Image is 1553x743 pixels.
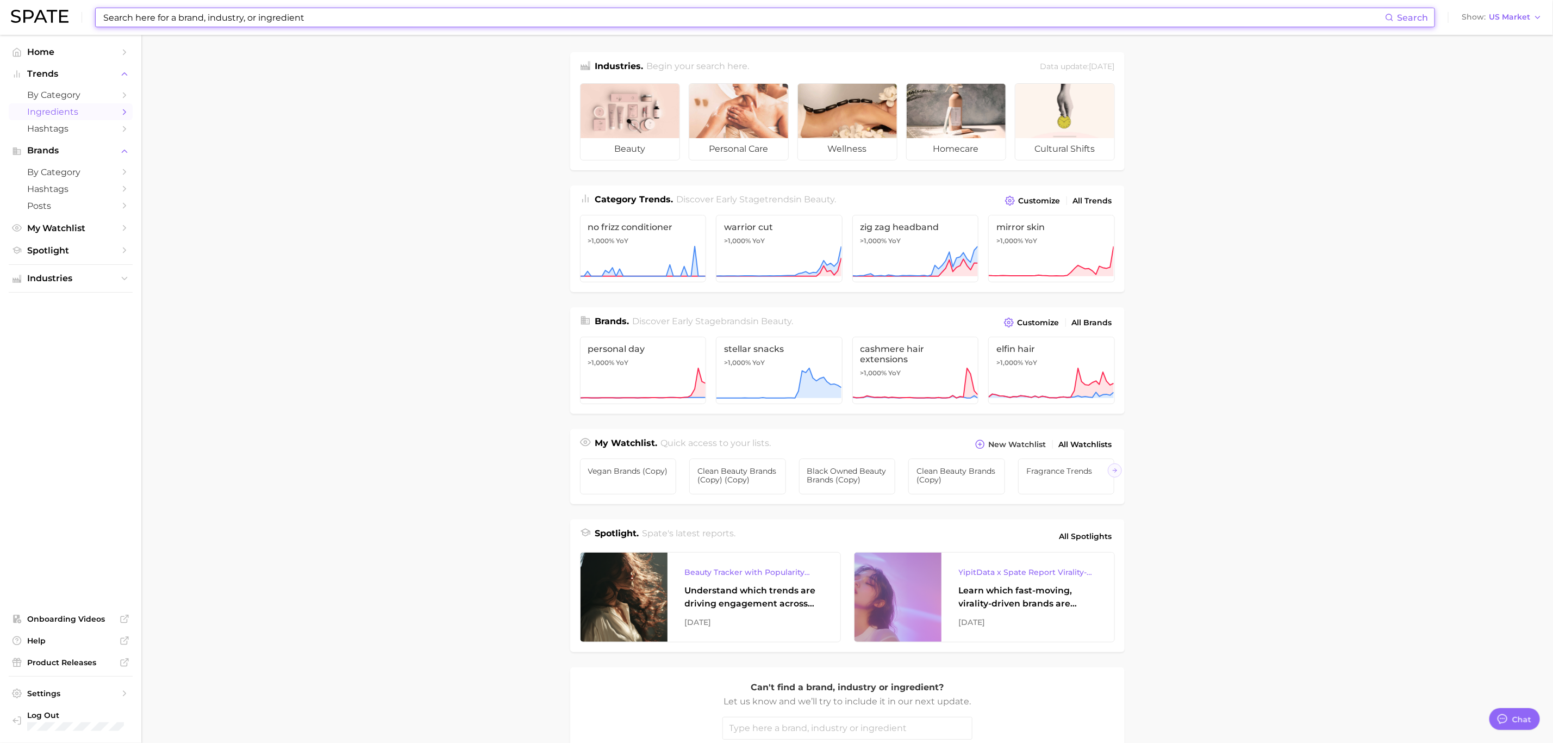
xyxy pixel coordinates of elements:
[908,459,1005,494] a: Clean Beauty Brands (copy)
[9,220,133,237] a: My Watchlist
[27,167,114,177] span: by Category
[9,103,133,120] a: Ingredients
[1108,463,1122,478] button: Scroll Right
[959,566,1097,579] div: YipitData x Spate Report Virality-Driven Brands Are Taking a Slice of the Beauty Pie
[889,237,901,245] span: YoY
[9,44,133,60] a: Home
[724,344,834,354] span: stellar snacks
[722,680,972,695] p: Can't find a brand, industry or ingredient?
[752,237,765,245] span: YoY
[27,614,114,624] span: Onboarding Videos
[27,90,114,100] span: by Category
[1001,315,1062,330] button: Customize
[761,316,791,326] span: beauty
[1459,10,1545,24] button: ShowUS Market
[1018,318,1059,327] span: Customize
[860,222,971,232] span: zig zag headband
[27,184,114,194] span: Hashtags
[854,552,1115,642] a: YipitData x Spate Report Virality-Driven Brands Are Taking a Slice of the Beauty PieLearn which f...
[595,527,639,546] h1: Spotlight.
[1462,14,1486,20] span: Show
[689,138,788,160] span: personal care
[581,138,679,160] span: beauty
[996,358,1023,367] span: >1,000%
[27,658,114,667] span: Product Releases
[889,369,901,377] span: YoY
[852,215,979,282] a: zig zag headband>1,000% YoY
[9,270,133,287] button: Industries
[989,440,1046,449] span: New Watchlist
[716,337,843,404] a: stellar snacks>1,000% YoY
[27,245,114,256] span: Spotlight
[580,83,680,160] a: beauty
[9,611,133,627] a: Onboarding Videos
[588,222,698,232] span: no frizz conditioner
[689,83,789,160] a: personal care
[716,215,843,282] a: warrior cut>1,000% YoY
[27,69,114,79] span: Trends
[1070,194,1115,208] a: All Trends
[27,107,114,117] span: Ingredients
[660,437,771,452] h2: Quick access to your lists.
[9,181,133,197] a: Hashtags
[27,201,114,211] span: Posts
[996,222,1107,232] span: mirror skin
[588,358,615,367] span: >1,000%
[860,344,971,364] span: cashmere hair extensions
[580,215,707,282] a: no frizz conditioner>1,000% YoY
[616,358,629,367] span: YoY
[27,223,114,233] span: My Watchlist
[9,120,133,137] a: Hashtags
[1056,437,1115,452] a: All Watchlists
[9,707,133,735] a: Log out. Currently logged in with e-mail jenine.guerriero@givaudan.com.
[797,83,897,160] a: wellness
[1069,315,1115,330] a: All Brands
[27,710,149,720] span: Log Out
[685,584,823,610] div: Understand which trends are driving engagement across platforms in the skin, hair, makeup, and fr...
[102,8,1385,27] input: Search here for a brand, industry, or ingredient
[722,717,972,740] input: Type here a brand, industry or ingredient
[1059,440,1112,449] span: All Watchlists
[595,194,673,205] span: Category Trends .
[724,222,834,232] span: warrior cut
[724,358,751,367] span: >1,000%
[804,194,834,205] span: beauty
[852,337,979,404] a: cashmere hair extensions>1,000% YoY
[1015,138,1114,160] span: cultural shifts
[996,237,1023,245] span: >1,000%
[595,60,644,75] h1: Industries.
[9,197,133,214] a: Posts
[1018,459,1115,494] a: Fragrance Trends
[724,237,751,245] span: >1,000%
[1040,60,1115,75] div: Data update: [DATE]
[580,337,707,404] a: personal day>1,000% YoY
[907,138,1006,160] span: homecare
[959,616,1097,629] div: [DATE]
[807,467,888,484] span: Black Owned Beauty Brands (copy)
[959,584,1097,610] div: Learn which fast-moving, virality-driven brands are leading the pack, the risks of viral growth, ...
[860,369,887,377] span: >1,000%
[1057,527,1115,546] a: All Spotlights
[9,143,133,159] button: Brands
[988,215,1115,282] a: mirror skin>1,000% YoY
[1019,196,1061,206] span: Customize
[685,566,823,579] div: Beauty Tracker with Popularity Index
[689,459,786,494] a: Clean Beauty Brands (copy) (copy)
[1025,358,1037,367] span: YoY
[722,695,972,709] p: Let us know and we’ll try to include it in our next update.
[27,689,114,698] span: Settings
[1025,237,1037,245] span: YoY
[588,344,698,354] span: personal day
[752,358,765,367] span: YoY
[616,237,629,245] span: YoY
[588,467,669,475] span: vegan brands (copy)
[595,316,629,326] span: Brands .
[642,527,735,546] h2: Spate's latest reports.
[1002,193,1063,208] button: Customize
[916,467,997,484] span: Clean Beauty Brands (copy)
[1059,530,1112,543] span: All Spotlights
[685,616,823,629] div: [DATE]
[9,685,133,702] a: Settings
[1026,467,1107,475] span: Fragrance Trends
[646,60,749,75] h2: Begin your search here.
